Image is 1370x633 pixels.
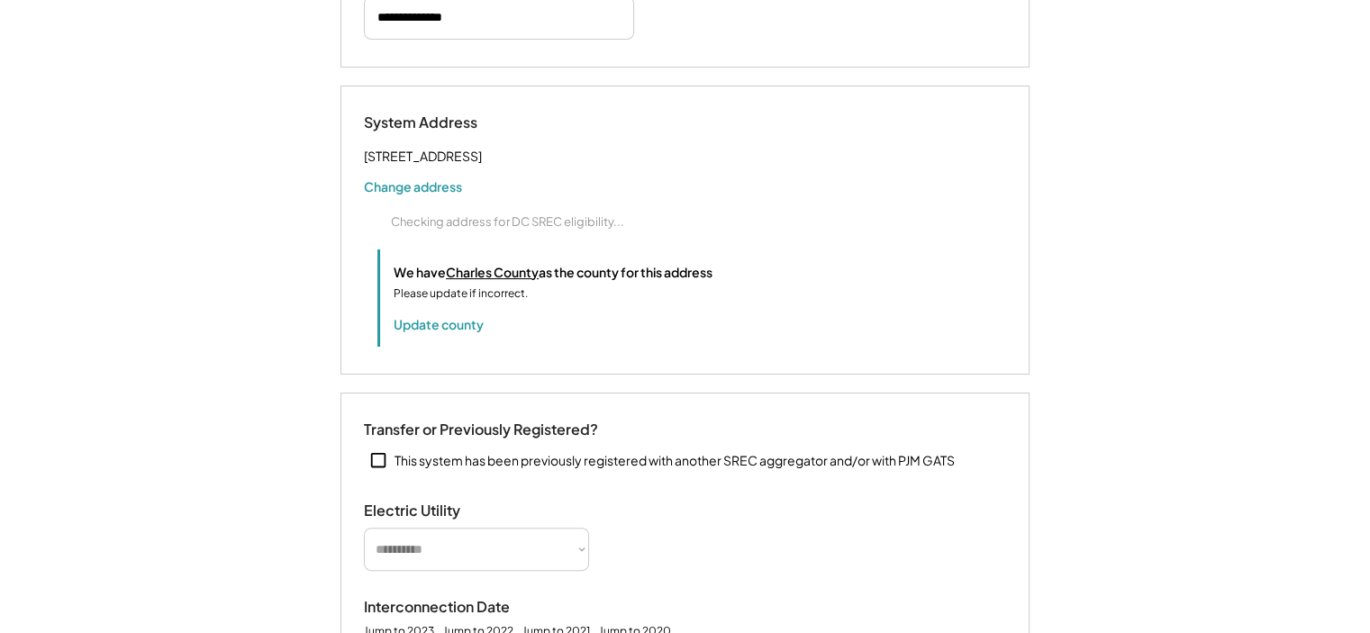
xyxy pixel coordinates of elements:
div: Electric Utility [364,502,544,520]
div: [STREET_ADDRESS] [364,145,482,167]
div: We have as the county for this address [394,263,712,282]
div: Please update if incorrect. [394,285,528,302]
button: Update county [394,315,484,333]
div: Checking address for DC SREC eligibility... [391,213,624,230]
div: Transfer or Previously Registered? [364,420,598,439]
div: This system has been previously registered with another SREC aggregator and/or with PJM GATS [395,452,955,470]
div: System Address [364,113,544,132]
div: Interconnection Date [364,598,544,617]
button: Change address [364,177,462,195]
u: Charles County [446,264,539,280]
